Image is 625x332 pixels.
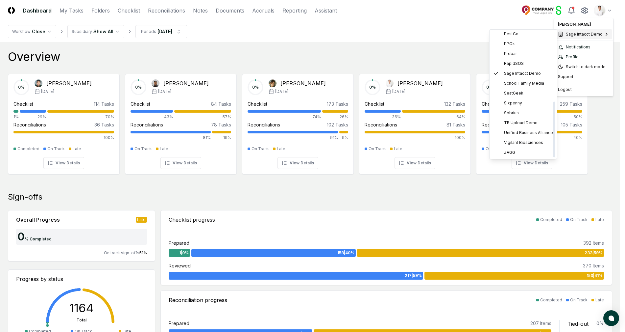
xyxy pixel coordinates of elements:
[504,90,523,96] span: SeatGeek
[504,100,522,106] span: Sixpenny
[555,85,612,95] div: Logout
[504,110,519,116] span: Sobrius
[555,72,612,82] div: Support
[504,41,515,47] span: PPOk
[504,80,544,86] span: School Family Media
[504,120,538,126] span: TB Upload Demo
[504,51,517,57] span: Probar
[555,19,612,29] div: [PERSON_NAME]
[504,31,518,37] span: PestCo
[504,130,553,136] span: Unified Business Alliance
[504,140,543,146] span: Vigilant Biosciences
[555,52,612,62] a: Profile
[555,42,612,52] a: Notifications
[555,62,612,72] div: Switch to dark mode
[504,150,515,155] span: ZAGG
[504,61,524,67] span: RapidSOS
[566,31,603,37] span: Sage Intacct Demo
[504,70,541,76] span: Sage Intacct Demo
